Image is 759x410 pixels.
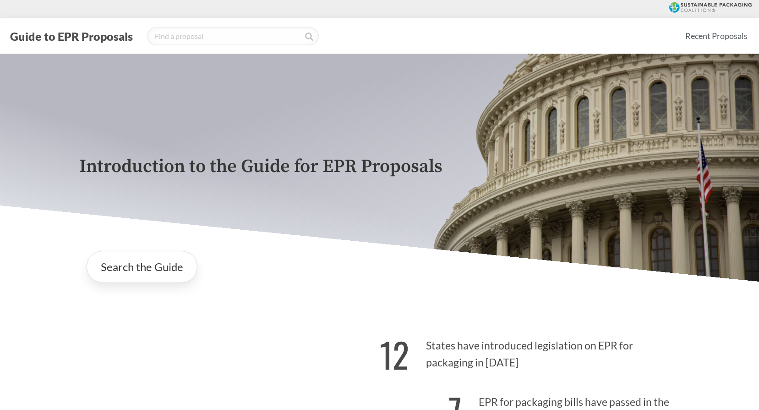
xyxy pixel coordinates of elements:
strong: 12 [380,329,409,380]
a: Recent Proposals [681,26,752,46]
a: Search the Guide [87,251,197,283]
button: Guide to EPR Proposals [7,29,136,44]
p: Introduction to the Guide for EPR Proposals [79,156,680,177]
input: Find a proposal [147,27,319,45]
p: States have introduced legislation on EPR for packaging in [DATE] [380,323,680,380]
